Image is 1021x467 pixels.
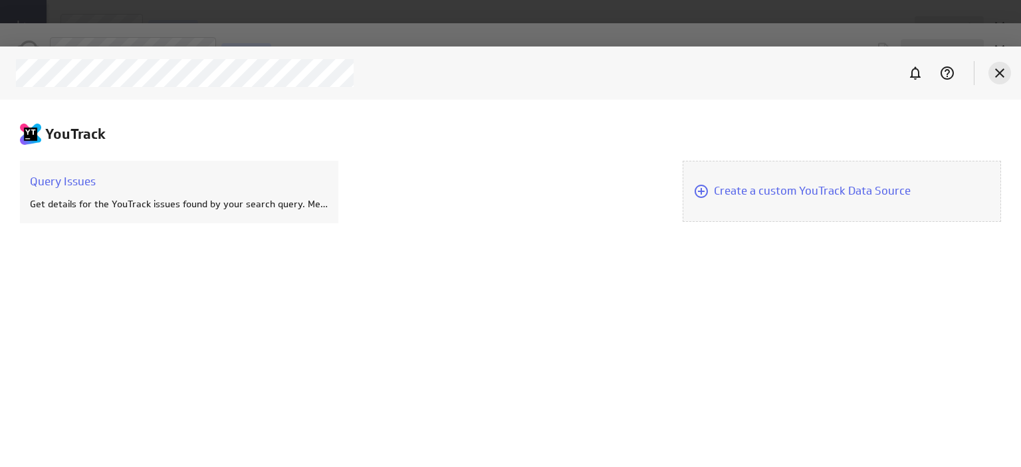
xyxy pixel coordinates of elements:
[936,62,959,84] div: Help & PowerMetrics Assistant
[20,124,41,145] img: image3114145728484831274.png
[30,198,328,210] div: Get details for the YouTrack issues found by your search query. Measures include issue summary, p...
[45,125,106,143] h2: YouTrack
[904,62,927,84] div: Notifications
[20,161,338,223] div: Get details for the YouTrack issues found by your search query. Measures include issue summary, p...
[714,183,911,199] div: Create a custom YouTrack Data Source
[30,174,328,189] div: Query Issues
[988,62,1011,84] div: Cancel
